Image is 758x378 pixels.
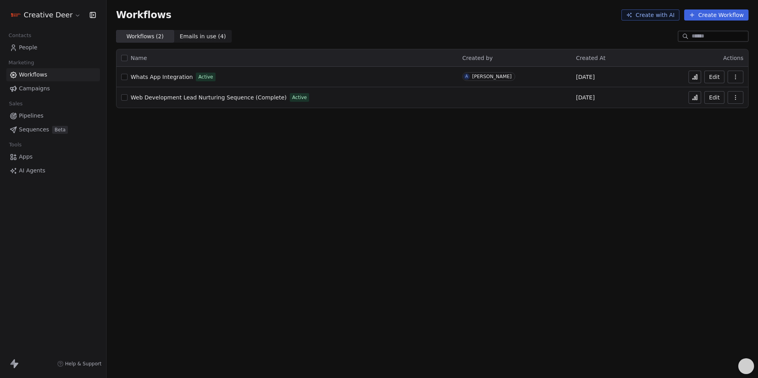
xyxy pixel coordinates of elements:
a: SequencesBeta [6,123,100,136]
span: [DATE] [576,94,595,101]
span: Whats App Integration [131,74,193,80]
button: Creative Deer [9,8,83,22]
img: Logo%20CD1.pdf%20(1).png [11,10,21,20]
a: Web Development Lead Nurturing Sequence (Complete) [131,94,287,101]
span: People [19,43,38,52]
span: Workflows [19,71,47,79]
div: [PERSON_NAME] [472,74,512,79]
span: Sales [6,98,26,110]
button: Edit [704,71,724,83]
span: Emails in use ( 4 ) [180,32,226,41]
span: Contacts [5,30,35,41]
span: Creative Deer [24,10,73,20]
a: Pipelines [6,109,100,122]
span: Active [198,73,213,80]
span: Workflows [116,9,171,21]
span: Created At [576,55,606,61]
span: Marketing [5,57,38,69]
span: Pipelines [19,112,43,120]
a: Campaigns [6,82,100,95]
button: Create Workflow [684,9,749,21]
span: Help & Support [65,361,101,367]
a: Workflows [6,68,100,81]
a: People [6,41,100,54]
button: Create with AI [621,9,679,21]
div: A [465,73,468,80]
span: Created by [462,55,493,61]
span: Active [292,94,307,101]
span: AI Agents [19,167,45,175]
span: Actions [723,55,743,61]
a: Apps [6,150,100,163]
a: Help & Support [57,361,101,367]
span: Tools [6,139,25,151]
span: Campaigns [19,84,50,93]
span: Beta [52,126,68,134]
span: [DATE] [576,73,595,81]
button: Edit [704,91,724,104]
span: Apps [19,153,33,161]
span: Name [131,54,147,62]
a: Whats App Integration [131,73,193,81]
a: AI Agents [6,164,100,177]
span: Sequences [19,125,49,134]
